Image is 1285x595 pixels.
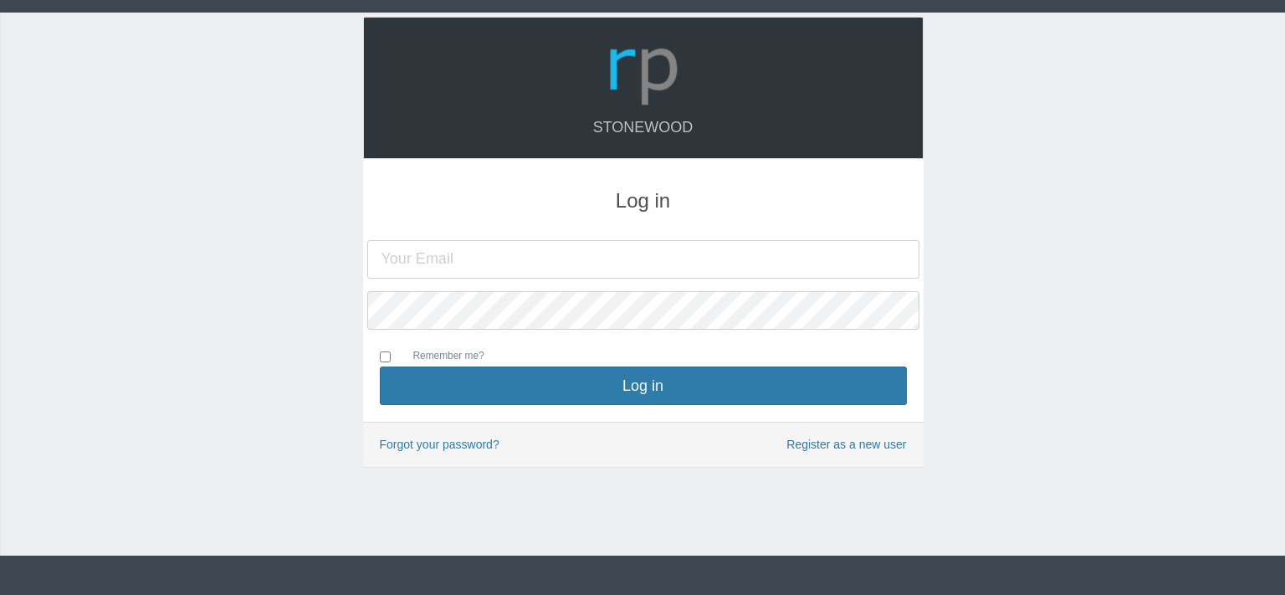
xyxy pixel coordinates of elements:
a: Register as a new user [786,435,906,454]
img: Logo [603,30,683,110]
input: Your Email [367,240,919,279]
a: Forgot your password? [380,438,499,451]
input: Remember me? [380,351,391,362]
h4: Stonewood [381,120,906,136]
button: Log in [380,367,907,405]
label: Remember me? [397,348,484,367]
h3: Log in [380,190,907,212]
